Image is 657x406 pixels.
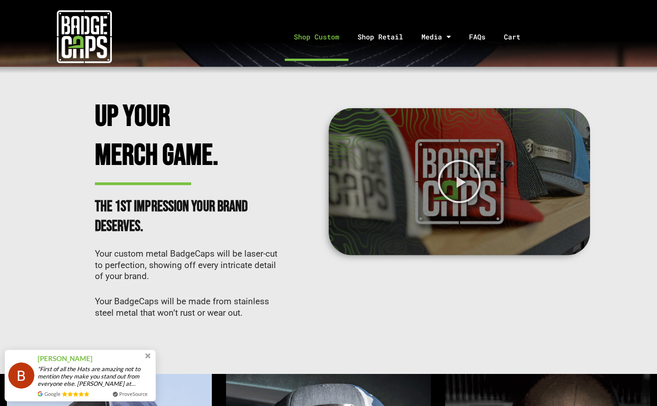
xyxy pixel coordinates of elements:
a: Shop Custom [285,13,348,61]
iframe: Chat Widget [611,362,657,406]
a: Media [412,13,460,61]
h2: Up Your Merch Game. [95,98,255,175]
img: badgecaps white logo with green acccent [57,9,112,64]
a: Shop Retail [348,13,412,61]
span: [PERSON_NAME] [38,353,93,364]
a: ProveSource [119,390,148,398]
nav: Menu [169,13,657,61]
a: FAQs [460,13,495,61]
div: Play Video [437,159,482,204]
img: provesource social proof notification image [8,362,34,389]
span: Google [44,390,61,398]
p: Your BadgeCaps will be made from stainless steel metal that won’t rust or wear out. [95,296,278,319]
p: Your custom metal BadgeCaps will be laser-cut to perfection, showing off every intricate detail o... [95,248,278,282]
h2: The 1st impression your brand deserves. [95,197,255,236]
span: "First of all the Hats are amazing not to mention they make you stand out from everyone else. [PE... [38,365,152,387]
a: Cart [495,13,541,61]
img: provesource review source [38,391,43,396]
